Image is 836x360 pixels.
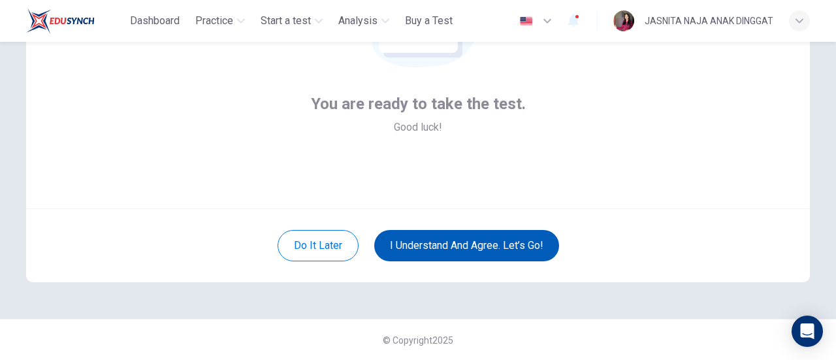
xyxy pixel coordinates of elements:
[374,230,559,261] button: I understand and agree. Let’s go!
[26,8,125,34] a: ELTC logo
[792,316,823,347] div: Open Intercom Messenger
[518,16,534,26] img: en
[278,230,359,261] button: Do it later
[400,9,458,33] button: Buy a Test
[125,9,185,33] button: Dashboard
[190,9,250,33] button: Practice
[130,13,180,29] span: Dashboard
[195,13,233,29] span: Practice
[394,120,442,135] span: Good luck!
[255,9,328,33] button: Start a test
[26,8,95,34] img: ELTC logo
[311,93,526,114] span: You are ready to take the test.
[405,13,453,29] span: Buy a Test
[383,335,453,346] span: © Copyright 2025
[613,10,634,31] img: Profile picture
[261,13,311,29] span: Start a test
[338,13,378,29] span: Analysis
[645,13,773,29] div: JASNITA NAJA ANAK DINGGAT
[333,9,394,33] button: Analysis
